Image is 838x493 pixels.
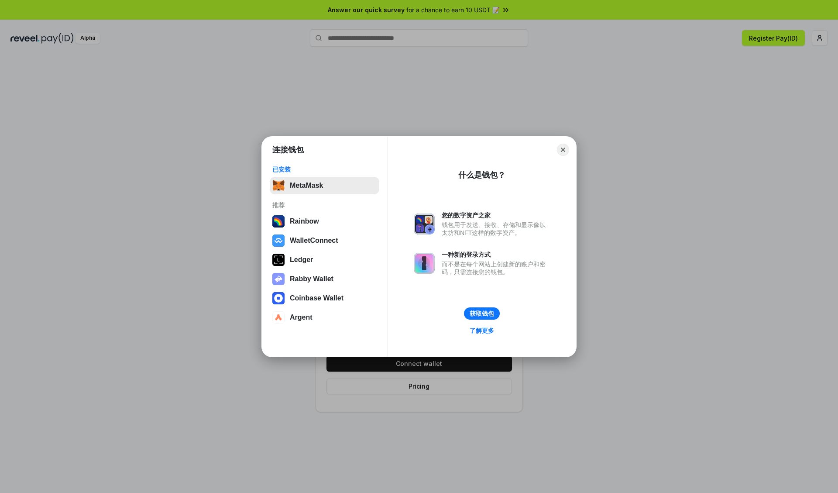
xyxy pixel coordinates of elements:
[272,165,377,173] div: 已安装
[272,234,285,247] img: svg+xml,%3Csvg%20width%3D%2228%22%20height%3D%2228%22%20viewBox%3D%220%200%2028%2028%22%20fill%3D...
[470,310,494,317] div: 获取钱包
[270,177,379,194] button: MetaMask
[270,309,379,326] button: Argent
[272,311,285,324] img: svg+xml,%3Csvg%20width%3D%2228%22%20height%3D%2228%22%20viewBox%3D%220%200%2028%2028%22%20fill%3D...
[272,254,285,266] img: svg+xml,%3Csvg%20xmlns%3D%22http%3A%2F%2Fwww.w3.org%2F2000%2Fsvg%22%20width%3D%2228%22%20height%3...
[442,221,550,237] div: 钱包用于发送、接收、存储和显示像以太坊和NFT这样的数字资产。
[270,232,379,249] button: WalletConnect
[290,275,333,283] div: Rabby Wallet
[270,251,379,269] button: Ledger
[442,260,550,276] div: 而不是在每个网站上创建新的账户和密码，只需连接您的钱包。
[272,273,285,285] img: svg+xml,%3Csvg%20xmlns%3D%22http%3A%2F%2Fwww.w3.org%2F2000%2Fsvg%22%20fill%3D%22none%22%20viewBox...
[290,217,319,225] div: Rainbow
[270,213,379,230] button: Rainbow
[272,292,285,304] img: svg+xml,%3Csvg%20width%3D%2228%22%20height%3D%2228%22%20viewBox%3D%220%200%2028%2028%22%20fill%3D...
[272,179,285,192] img: svg+xml,%3Csvg%20fill%3D%22none%22%20height%3D%2233%22%20viewBox%3D%220%200%2035%2033%22%20width%...
[270,290,379,307] button: Coinbase Wallet
[557,144,569,156] button: Close
[290,294,343,302] div: Coinbase Wallet
[470,327,494,334] div: 了解更多
[270,270,379,288] button: Rabby Wallet
[290,237,338,245] div: WalletConnect
[290,256,313,264] div: Ledger
[414,214,435,234] img: svg+xml,%3Csvg%20xmlns%3D%22http%3A%2F%2Fwww.w3.org%2F2000%2Fsvg%22%20fill%3D%22none%22%20viewBox...
[414,253,435,274] img: svg+xml,%3Csvg%20xmlns%3D%22http%3A%2F%2Fwww.w3.org%2F2000%2Fsvg%22%20fill%3D%22none%22%20viewBox...
[442,251,550,259] div: 一种新的登录方式
[272,215,285,228] img: svg+xml,%3Csvg%20width%3D%22120%22%20height%3D%22120%22%20viewBox%3D%220%200%20120%20120%22%20fil...
[464,325,499,336] a: 了解更多
[458,170,505,180] div: 什么是钱包？
[290,182,323,190] div: MetaMask
[290,314,313,321] div: Argent
[272,201,377,209] div: 推荐
[464,307,500,320] button: 获取钱包
[442,211,550,219] div: 您的数字资产之家
[272,145,304,155] h1: 连接钱包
